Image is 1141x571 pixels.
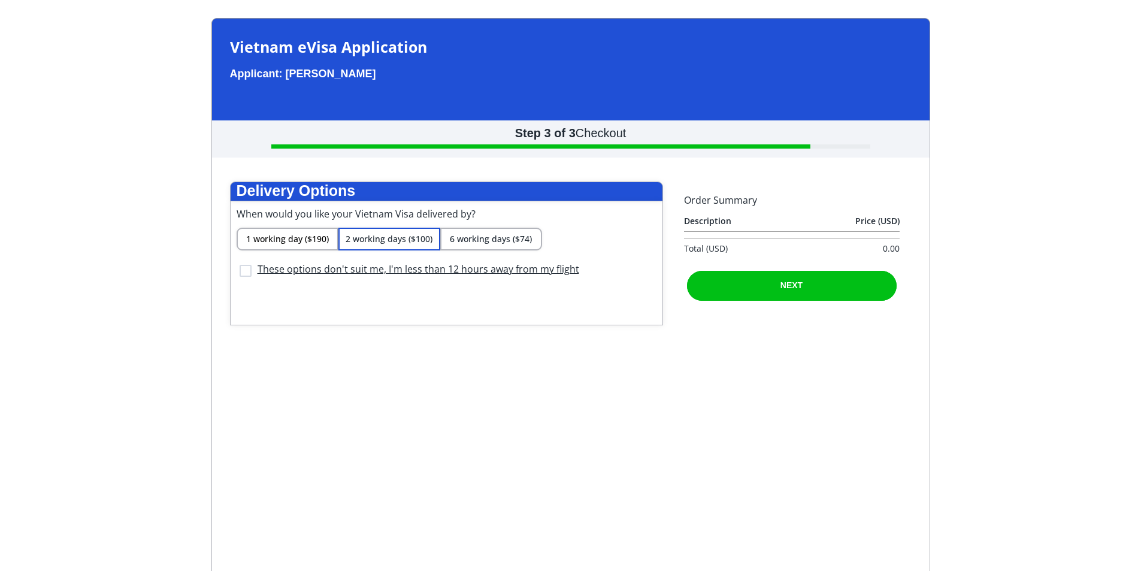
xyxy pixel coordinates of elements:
[258,262,579,276] span: These options don't suit me, I'm less than 12 hours away from my flight
[450,233,532,244] span: 6 working days ($74)
[246,233,329,244] span: 1 working day ($190)
[906,143,1141,571] iframe: LiveChat chat widget
[237,207,476,220] span: When would you like your Vietnam Visa delivered by?
[780,280,803,290] span: NEXT
[576,126,627,140] span: Checkout
[883,243,900,254] span: 0.00
[237,182,356,199] span: Delivery Options
[684,243,728,254] span: Total (USD)
[684,194,757,207] span: Order Summary
[230,68,376,80] span: Applicant: [PERSON_NAME]
[687,271,897,301] button: NEXT
[346,233,432,244] span: 2 working days ($100)
[684,215,731,226] span: Description
[515,126,576,140] span: Step 3 of 3
[855,215,900,226] span: Price (USD)
[230,37,427,57] span: Vietnam eVisa Application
